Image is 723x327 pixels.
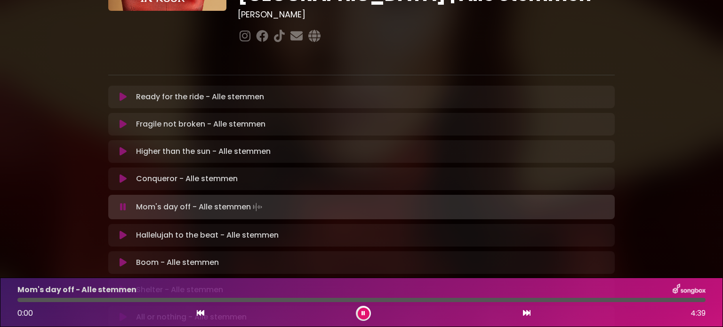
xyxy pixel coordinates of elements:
p: Fragile not broken - Alle stemmen [136,119,265,130]
p: Mom's day off - Alle stemmen [136,200,264,214]
span: 4:39 [691,308,706,319]
p: Higher than the sun - Alle stemmen [136,146,271,157]
img: songbox-logo-white.png [673,284,706,296]
h3: [PERSON_NAME] [238,9,615,20]
p: Ready for the ride - Alle stemmen [136,91,264,103]
span: 0:00 [17,308,33,319]
p: Mom's day off - Alle stemmen [17,284,137,295]
img: waveform4.gif [251,200,264,214]
p: Conqueror - Alle stemmen [136,173,238,184]
p: Boom - Alle stemmen [136,257,219,268]
p: Hallelujah to the beat - Alle stemmen [136,230,279,241]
